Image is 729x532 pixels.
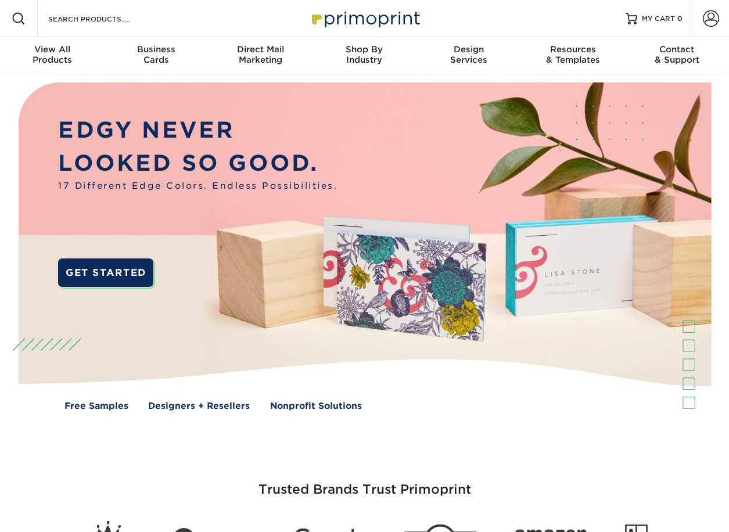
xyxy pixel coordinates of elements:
[104,44,208,65] div: Cards
[625,44,729,55] span: Contact
[520,37,624,74] a: Resources& Templates
[58,147,337,179] p: LOOKED SO GOOD.
[625,37,729,74] a: Contact& Support
[209,37,313,74] a: Direct MailMarketing
[270,400,362,413] a: Nonprofit Solutions
[416,37,520,74] a: DesignServices
[104,37,208,74] a: BusinessCards
[209,44,313,55] span: Direct Mail
[520,44,624,55] span: Resources
[209,44,313,65] div: Marketing
[58,114,337,146] p: EDGY NEVER
[47,12,160,26] input: SEARCH PRODUCTS.....
[64,400,128,413] a: Free Samples
[642,14,675,24] span: MY CART
[148,400,250,413] a: Designers + Resellers
[313,44,416,65] div: Industry
[625,44,729,65] div: & Support
[416,44,520,55] span: Design
[313,37,416,74] a: Shop ByIndustry
[104,44,208,55] span: Business
[416,44,520,65] div: Services
[313,44,416,55] span: Shop By
[58,258,153,287] a: GET STARTED
[677,15,683,23] span: 0
[520,44,624,65] div: & Templates
[25,454,705,511] h3: Trusted Brands Trust Primoprint
[307,6,423,31] img: Primoprint
[58,179,337,193] span: 17 Different Edge Colors. Endless Possibilities.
